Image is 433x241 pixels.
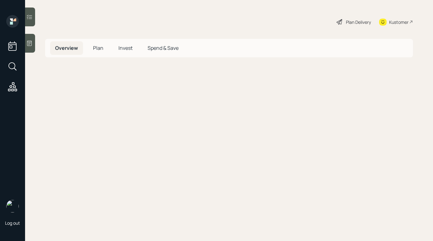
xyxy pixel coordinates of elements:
[5,220,20,226] div: Log out
[6,200,19,212] img: robby-grisanti-headshot.png
[148,45,179,51] span: Spend & Save
[93,45,103,51] span: Plan
[55,45,78,51] span: Overview
[346,19,371,25] div: Plan Delivery
[389,19,409,25] div: Kustomer
[118,45,133,51] span: Invest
